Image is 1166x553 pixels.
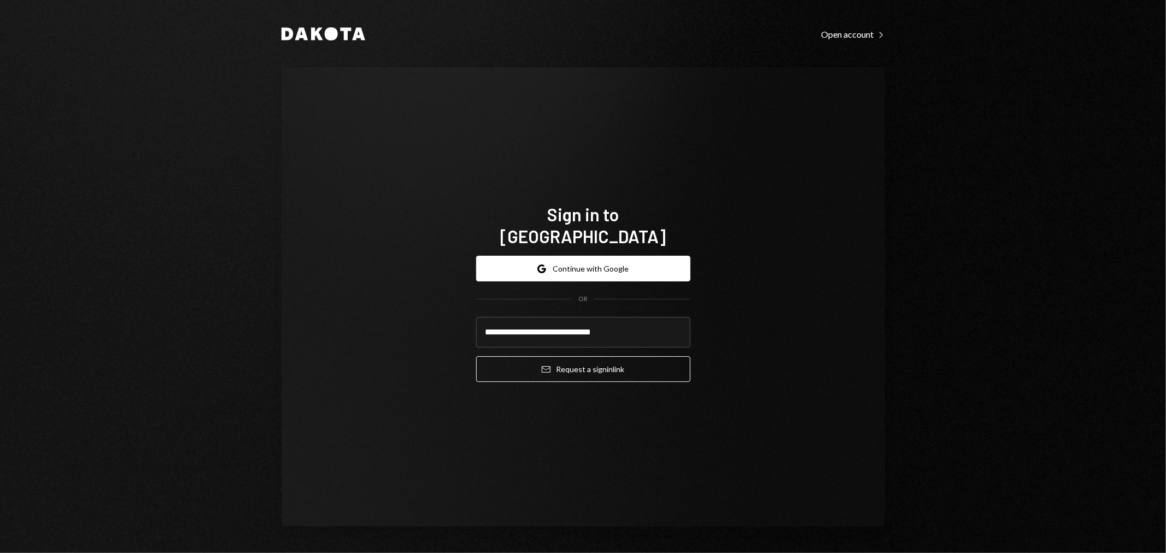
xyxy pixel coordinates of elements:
button: Continue with Google [476,256,690,281]
h1: Sign in to [GEOGRAPHIC_DATA] [476,203,690,247]
div: OR [578,295,588,304]
div: Open account [822,29,885,40]
button: Request a signinlink [476,356,690,382]
a: Open account [822,28,885,40]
